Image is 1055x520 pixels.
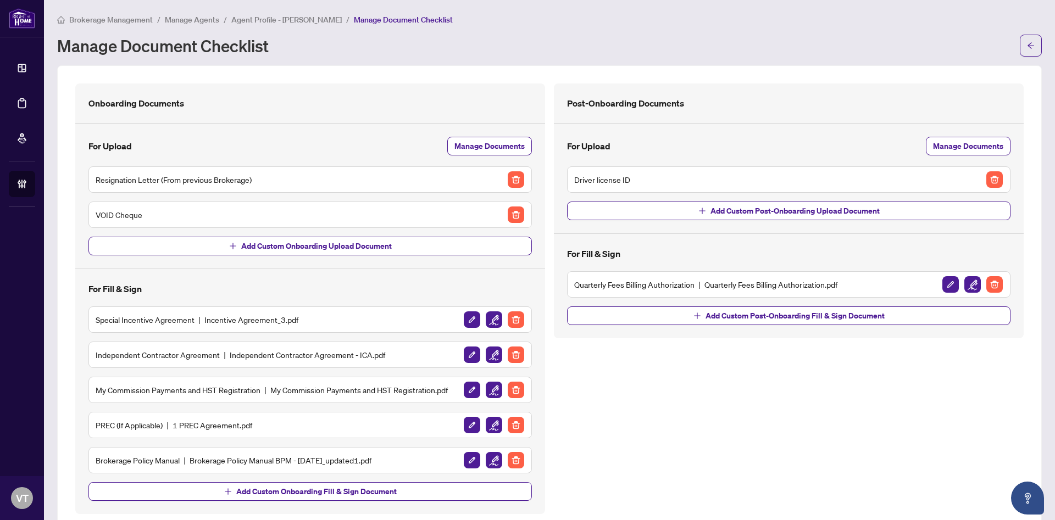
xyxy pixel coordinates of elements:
img: Delete [508,171,524,188]
h5: Driver license ID [574,174,630,186]
h5: Brokerage Policy Manual Brokerage Policy Manual BPM - [DATE]_updated1.pdf [96,454,371,466]
li: / [157,13,160,26]
img: Icon [464,346,480,363]
button: Delete [507,346,525,364]
h4: Onboarding Documents [88,97,184,110]
span: plus [698,207,706,215]
button: Setup/Edit Fields [485,311,503,328]
h5: PREC (If Applicable) 1 PREC Agreement.pdf [96,419,252,431]
button: Setup/Edit Fields [485,346,503,364]
h4: For Upload [88,139,132,153]
h4: For Fill & Sign [567,247,620,260]
h1: Manage Document Checklist [57,37,269,54]
img: logo [9,8,35,29]
img: Setup/Edit Fields [486,417,502,433]
img: Setup/Edit Fields [486,382,502,398]
button: Add Custom Post-Onboarding Fill & Sign Document [567,306,1010,325]
img: Delete [508,452,524,468]
span: Add Custom Onboarding Upload Document [241,237,392,255]
img: Delete [508,417,524,433]
button: Add Custom Post-Onboarding Upload Document [567,202,1010,220]
h4: For Upload [567,139,610,153]
img: Icon [942,276,959,293]
img: Setup/Edit Fields [486,452,502,468]
h4: Post-Onboarding Documents [567,97,684,110]
button: Icon [463,381,481,399]
span: Manage Documents [933,137,1003,155]
img: Setup/Edit Fields [486,346,502,363]
img: Icon [464,382,480,398]
img: Delete [508,206,524,223]
button: Setup/Edit Fields [485,416,503,434]
button: Setup/Edit Fields [485,381,503,399]
h5: Resignation Letter (From previous Brokerage) [96,174,252,186]
h5: Special Incentive Agreement Incentive Agreement_3.pdf [96,314,298,326]
span: plus [693,312,701,320]
span: Manage Documents [454,137,525,155]
h5: Quarterly Fees Billing Authorization Quarterly Fees Billing Authorization.pdf [574,278,837,290]
span: Add Custom Onboarding Fill & Sign Document [236,483,397,500]
li: / [346,13,349,26]
h5: Independent Contractor Agreement Independent Contractor Agreement - ICA.pdf [96,349,385,361]
h5: My Commission Payments and HST Registration My Commission Payments and HST Registration.pdf [96,384,448,396]
span: Add Custom Post-Onboarding Fill & Sign Document [706,307,885,325]
img: Icon [464,417,480,433]
span: home [57,16,65,24]
img: Delete [508,382,524,398]
button: Icon [463,451,481,469]
img: Icon [464,452,480,468]
button: Open asap [1011,482,1044,515]
button: Icon [463,416,481,434]
img: Setup/Edit Fields [964,276,981,293]
button: Icon [463,346,481,364]
h4: For Fill & Sign [88,282,142,295]
img: Delete [508,346,524,363]
h5: VOID Cheque [96,209,142,221]
img: Icon [464,311,480,328]
button: Setup/Edit Fields [485,451,503,469]
span: Agent Profile - [PERSON_NAME] [231,15,342,25]
button: Manage Documents [447,137,532,155]
span: Brokerage Management [69,15,153,25]
button: Add Custom Onboarding Fill & Sign Document [88,482,532,501]
button: Add Custom Onboarding Upload Document [88,237,532,255]
span: arrow-left [1027,42,1035,49]
img: Delete [986,276,1003,293]
span: Add Custom Post-Onboarding Upload Document [710,202,880,220]
img: Delete [508,311,524,328]
span: plus [224,488,232,495]
span: Manage Document Checklist [354,15,453,25]
span: VT [16,490,29,506]
span: plus [229,242,237,250]
button: Delete [507,311,525,328]
button: Delete [507,206,525,223]
button: Delete [507,416,525,434]
button: Icon [463,311,481,328]
button: Manage Documents [926,137,1010,155]
button: Delete [507,451,525,469]
img: Setup/Edit Fields [486,311,502,328]
button: Delete [507,171,525,188]
button: Delete [507,381,525,399]
li: / [224,13,227,26]
img: Delete [986,171,1003,188]
span: Manage Agents [165,15,219,25]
